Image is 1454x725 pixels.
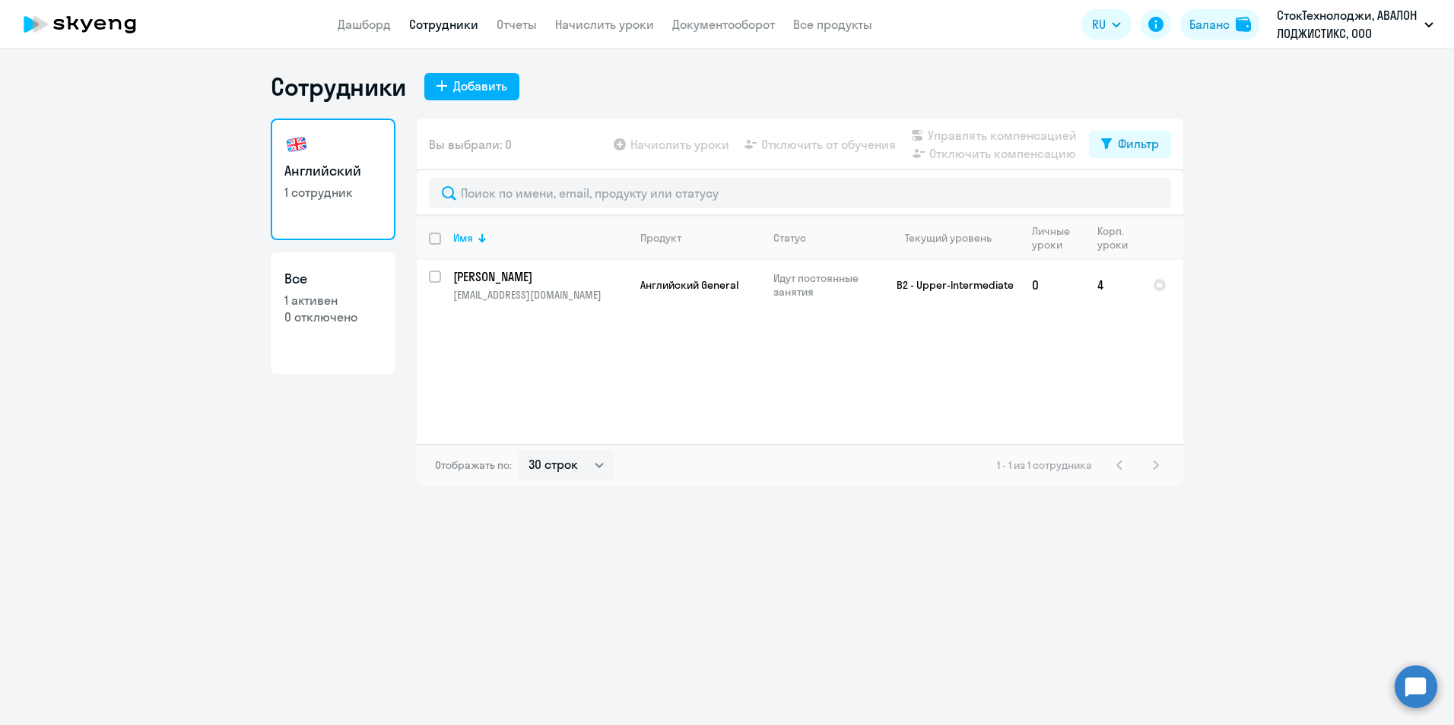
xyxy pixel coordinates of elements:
p: 0 отключено [284,309,382,325]
div: Корп. уроки [1097,224,1128,252]
div: Баланс [1189,15,1230,33]
img: english [284,132,309,157]
p: [PERSON_NAME] [453,268,625,285]
a: Отчеты [497,17,537,32]
div: Текущий уровень [890,231,1019,245]
td: 0 [1020,260,1085,310]
button: Добавить [424,73,519,100]
img: balance [1236,17,1251,32]
div: Статус [773,231,806,245]
a: [PERSON_NAME] [453,268,627,285]
div: Продукт [640,231,760,245]
h1: Сотрудники [271,71,406,102]
p: [EMAIL_ADDRESS][DOMAIN_NAME] [453,288,627,302]
div: Фильтр [1118,135,1159,153]
div: Корп. уроки [1097,224,1140,252]
div: Добавить [453,77,507,95]
div: Имя [453,231,627,245]
a: Английский1 сотрудник [271,119,395,240]
div: Имя [453,231,473,245]
button: Балансbalance [1180,9,1260,40]
p: 1 активен [284,292,382,309]
p: СтокТехнолоджи, АВАЛОН ЛОДЖИСТИКС, ООО [1277,6,1418,43]
h3: Английский [284,161,382,181]
p: Идут постоянные занятия [773,271,878,299]
div: Статус [773,231,878,245]
p: 1 сотрудник [284,184,382,201]
td: B2 - Upper-Intermediate [878,260,1020,310]
div: Личные уроки [1032,224,1071,252]
span: Отображать по: [435,458,512,472]
span: Вы выбрали: 0 [429,135,512,154]
div: Текущий уровень [905,231,992,245]
button: СтокТехнолоджи, АВАЛОН ЛОДЖИСТИКС, ООО [1269,6,1441,43]
div: Продукт [640,231,681,245]
a: Все1 активен0 отключено [271,252,395,374]
a: Начислить уроки [555,17,654,32]
a: Документооборот [672,17,775,32]
div: Личные уроки [1032,224,1084,252]
span: RU [1092,15,1106,33]
a: Все продукты [793,17,872,32]
h3: Все [284,269,382,289]
button: Фильтр [1089,131,1171,158]
button: RU [1081,9,1132,40]
a: Дашборд [338,17,391,32]
td: 4 [1085,260,1141,310]
a: Сотрудники [409,17,478,32]
span: Английский General [640,278,738,292]
input: Поиск по имени, email, продукту или статусу [429,178,1171,208]
span: 1 - 1 из 1 сотрудника [997,458,1092,472]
